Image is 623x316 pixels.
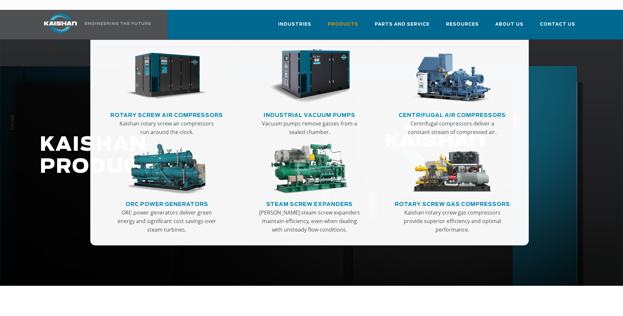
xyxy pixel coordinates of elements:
a: Rotary Screw Air Compressors [110,109,223,119]
img: thumb-ORC-Power-Generators [126,144,207,194]
a: Parts and Service [375,16,430,38]
a: Rotary Screw Gas Compressors [395,198,510,208]
img: thumb-Steam-Screw-Expanders [269,144,350,194]
a: Industries [278,16,311,38]
a: Steam Screw Expanders [266,198,353,208]
p: Kaishan rotary screw air compressors run around the clock. [116,119,218,136]
a: Kaishan USA [36,10,152,39]
p: [PERSON_NAME] steam screw expanders maintain efficiency, even when dealing with unsteady flow con... [258,208,361,234]
p: ORC power generators deliver green energy and significant cost savings over steam turbines. [116,208,218,234]
img: thumb-Centrifugal-Air-Compressors [412,49,493,103]
img: thumb-Rotary-Screw-Gas-Compressors [412,144,493,194]
span: Contact Us [540,21,575,28]
a: Products [328,16,358,38]
span: About Us [495,21,523,28]
img: kaishan logo [36,13,85,33]
p: Centrifugal compressors deliver a constant stream of compressed air. [401,119,503,136]
span: Parts and Service [375,21,430,28]
img: Engineering the future [85,22,151,25]
span: Industries [278,21,311,28]
p: Kaishan rotary screw gas compressors provide superior efficiency and optimal performance. [401,208,503,234]
a: About Us [495,16,523,38]
a: Centrifugal Air Compressors [399,109,506,119]
span: Resources [446,21,479,28]
span: Products [328,21,358,28]
h1: KAISHAN PRODUCTS [40,134,492,178]
a: ORC Power Generators [125,198,208,208]
a: Resources [446,16,479,38]
img: thumb-Rotary-Screw-Air-Compressors [126,49,207,103]
img: thumb-Industrial-Vacuum-Pumps [269,49,350,103]
p: Vacuum pumps remove gasses from a sealed chamber. [258,119,361,136]
a: Industrial Vacuum Pumps [264,109,355,119]
a: Contact Us [540,16,575,38]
